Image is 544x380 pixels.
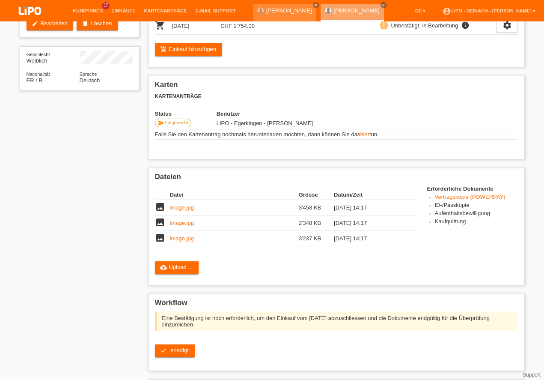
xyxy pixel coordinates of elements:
[435,194,505,200] a: Vertragskopie (POWERPAY)
[502,21,512,30] i: settings
[334,231,404,246] td: [DATE] 14:17
[170,347,189,353] span: erledigt
[381,2,386,8] a: close
[107,8,140,13] a: Einkäufe
[381,3,386,7] i: close
[299,190,334,200] th: Grösse
[77,18,118,30] a: deleteLöschen
[155,81,518,93] h2: Karten
[170,190,299,200] th: Datei
[155,261,199,274] a: cloud_uploadUpload ...
[155,93,518,100] h3: Kartenanträge
[334,7,380,14] a: [PERSON_NAME]
[27,18,74,30] a: editBearbeiten
[172,17,221,35] td: [DATE]
[266,7,312,14] a: [PERSON_NAME]
[155,111,217,117] th: Status
[427,186,518,192] h4: Erforderliche Dokumente
[155,202,165,212] i: image
[160,347,167,354] i: check
[360,131,369,138] a: hier
[140,8,191,13] a: Kartenanträge
[435,202,518,210] li: ID-/Passkopie
[155,233,165,243] i: image
[155,311,518,331] div: Eine Bestätigung ist noch erforderlich, um den Einkauf vom [DATE] abzuschliessen und die Dokument...
[155,43,223,56] a: add_shopping_cartEinkauf hinzufügen
[334,190,404,200] th: Datum/Zeit
[217,111,362,117] th: Benutzer
[102,2,110,9] span: 37
[438,8,540,13] a: account_circleLIPO - Reinach - [PERSON_NAME] ▾
[313,2,319,8] a: close
[155,129,518,140] td: Falls Sie den Kartenantrag nochmals herunterladen möchten, dann können Sie das tun.
[170,204,194,211] a: image.jpg
[170,220,194,226] a: image.jpg
[80,72,97,77] span: Sprache
[32,20,39,27] i: edit
[314,3,318,7] i: close
[435,218,518,226] li: Kaufquittung
[82,20,89,27] i: delete
[299,200,334,215] td: 3'458 KB
[334,200,404,215] td: [DATE] 14:17
[158,120,165,126] i: send
[155,344,195,357] a: check erledigt
[27,51,80,64] div: Weiblich
[27,77,43,84] span: Eritrea / B / 27.09.2017
[27,52,50,57] span: Geschlecht
[165,120,188,125] span: Eingereicht
[299,215,334,231] td: 2'348 KB
[389,21,458,30] div: Unbestätigt, in Bearbeitung
[155,217,165,227] i: image
[155,20,165,30] i: POSP00027589
[191,8,240,13] a: E-Mail Support
[155,299,518,311] h2: Workflow
[217,120,313,126] span: 16.09.2025
[299,231,334,246] td: 3'237 KB
[334,215,404,231] td: [DATE] 14:17
[160,264,167,271] i: cloud_upload
[523,372,541,378] a: Support
[443,7,451,15] i: account_circle
[460,21,470,30] i: info
[80,77,100,84] span: Deutsch
[220,17,269,35] td: CHF 1'754.00
[9,18,51,24] a: LIPO pay
[411,8,430,13] a: DE ▾
[27,72,50,77] span: Nationalität
[68,8,107,13] a: Kund*innen
[381,22,387,28] i: priority_high
[155,173,518,186] h2: Dateien
[160,46,167,53] i: add_shopping_cart
[170,235,194,242] a: image.jpg
[435,210,518,218] li: Aufenthaltsbewilligung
